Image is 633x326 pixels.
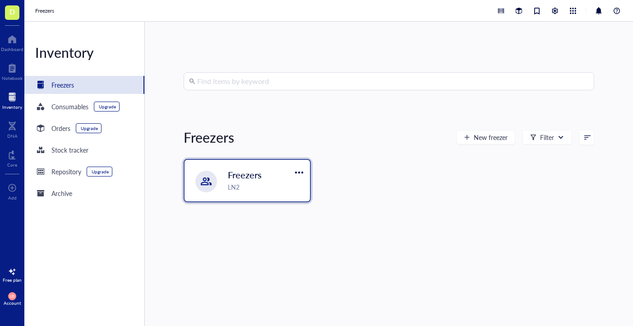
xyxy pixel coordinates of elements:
div: Upgrade [81,126,98,131]
div: LN2 [228,182,305,192]
span: D [9,6,15,17]
div: Consumables [51,102,88,112]
button: New freezer [456,130,515,144]
div: Upgrade [99,104,116,109]
a: RepositoryUpgrade [24,163,144,181]
a: Stock tracker [24,141,144,159]
div: Filter [540,132,554,142]
div: Stock tracker [51,145,88,155]
div: Dashboard [1,47,23,52]
a: Core [7,148,17,168]
div: Freezers [184,128,234,146]
a: DNA [7,119,18,139]
a: Inventory [2,90,22,110]
div: Repository [51,167,81,177]
span: LD [10,294,14,298]
div: Inventory [24,43,144,61]
div: DNA [7,133,18,139]
div: Inventory [2,104,22,110]
div: Upgrade [92,169,109,174]
div: Core [7,162,17,168]
div: Orders [51,123,70,133]
a: Notebook [2,61,23,81]
a: Freezers [35,6,56,15]
span: New freezer [474,134,508,141]
div: Notebook [2,75,23,81]
a: Dashboard [1,32,23,52]
a: ConsumablesUpgrade [24,98,144,116]
div: Add [8,195,17,200]
span: Freezers [228,168,262,181]
div: Free plan [3,277,22,283]
div: Freezers [51,80,74,90]
a: OrdersUpgrade [24,119,144,137]
div: Archive [51,188,72,198]
a: Freezers [24,76,144,94]
div: Account [4,300,21,306]
a: Archive [24,184,144,202]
